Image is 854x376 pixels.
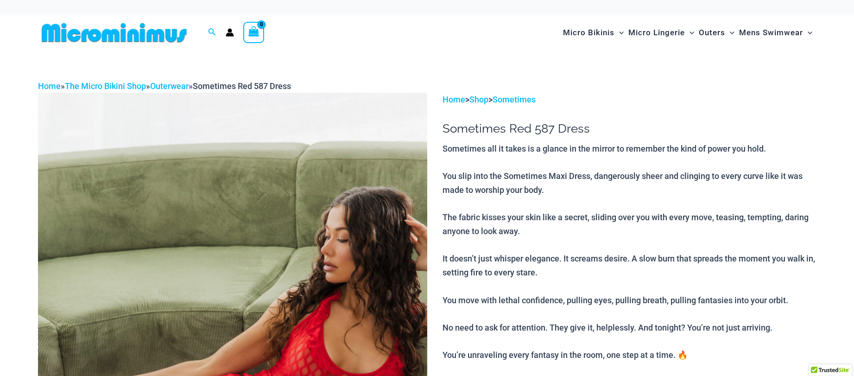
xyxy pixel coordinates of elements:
[243,22,265,43] a: View Shopping Cart, empty
[628,21,685,45] span: Micro Lingerie
[803,21,812,45] span: Menu Toggle
[469,95,488,104] a: Shop
[226,28,234,37] a: Account icon link
[699,21,725,45] span: Outers
[561,19,626,47] a: Micro BikinisMenu ToggleMenu Toggle
[626,19,696,47] a: Micro LingerieMenu ToggleMenu Toggle
[685,21,694,45] span: Menu Toggle
[443,142,816,362] p: Sometimes all it takes is a glance in the mirror to remember the kind of power you hold. You slip...
[38,81,61,91] a: Home
[493,95,536,104] a: Sometimes
[696,19,737,47] a: OutersMenu ToggleMenu Toggle
[443,93,816,107] p: > >
[559,17,816,48] nav: Site Navigation
[443,95,465,104] a: Home
[725,21,734,45] span: Menu Toggle
[737,19,815,47] a: Mens SwimwearMenu ToggleMenu Toggle
[38,22,190,43] img: MM SHOP LOGO FLAT
[193,81,291,91] span: Sometimes Red 587 Dress
[150,81,189,91] a: Outerwear
[614,21,624,45] span: Menu Toggle
[65,81,146,91] a: The Micro Bikini Shop
[443,121,816,136] h1: Sometimes Red 587 Dress
[38,81,291,91] span: » » »
[739,21,803,45] span: Mens Swimwear
[208,27,216,38] a: Search icon link
[563,21,614,45] span: Micro Bikinis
